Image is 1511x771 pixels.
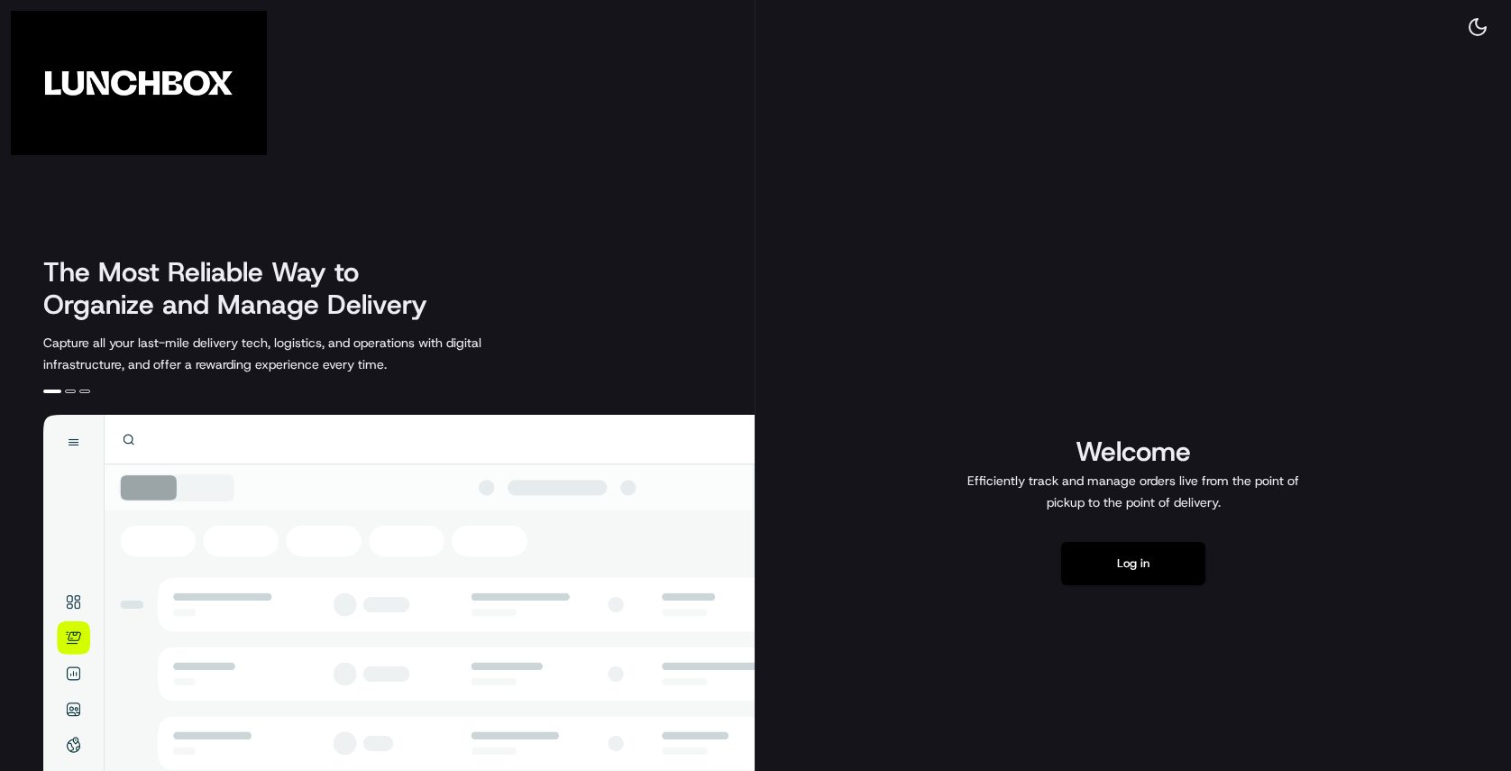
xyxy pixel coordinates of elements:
button: Log in [1061,542,1205,585]
h1: Welcome [960,434,1306,470]
p: Capture all your last-mile delivery tech, logistics, and operations with digital infrastructure, ... [43,332,563,375]
img: Company Logo [11,11,267,155]
p: Efficiently track and manage orders live from the point of pickup to the point of delivery. [960,470,1306,513]
h2: The Most Reliable Way to Organize and Manage Delivery [43,256,447,321]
